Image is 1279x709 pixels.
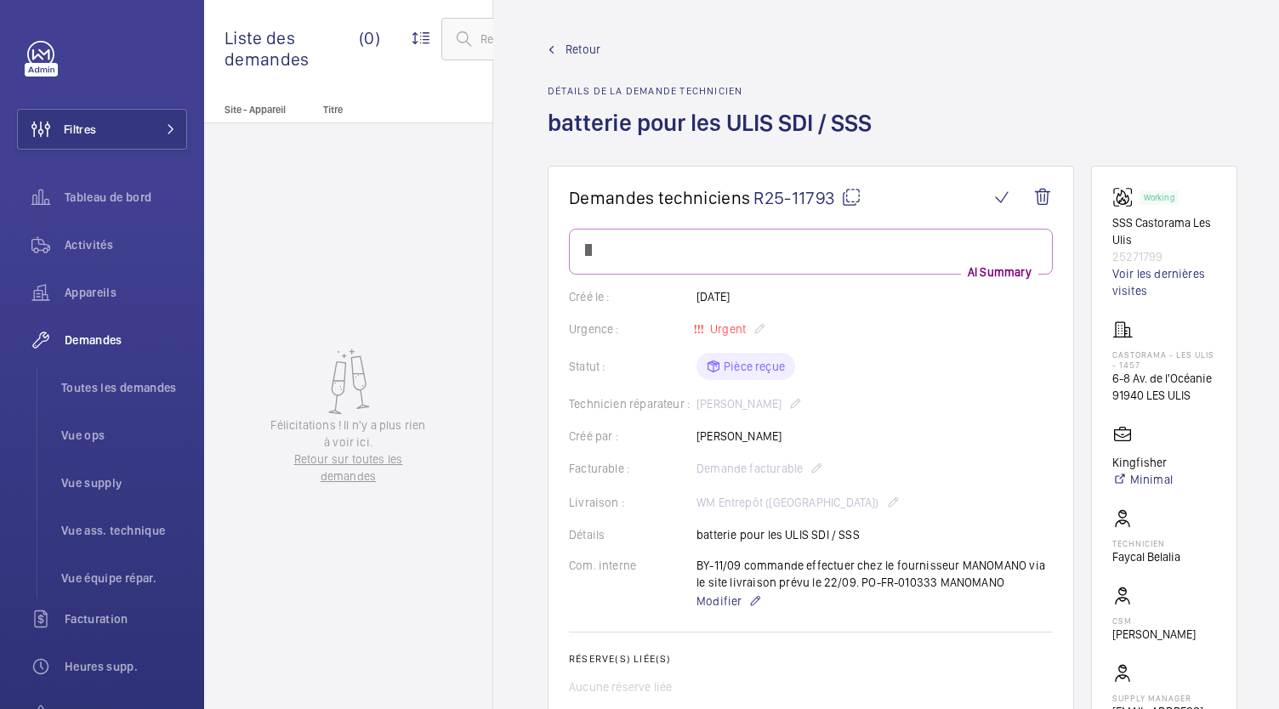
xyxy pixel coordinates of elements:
[548,107,882,166] h1: batterie pour les ULIS SDI / SSS
[323,104,435,116] p: Titre
[65,332,187,349] span: Demandes
[1112,693,1216,703] p: Supply manager
[65,236,187,253] span: Activités
[1112,187,1140,207] img: fire_alarm.svg
[1112,387,1216,404] p: 91940 LES ULIS
[17,109,187,150] button: Filtres
[61,379,187,396] span: Toutes les demandes
[225,27,359,70] span: Liste des demandes
[204,104,316,116] p: Site - Appareil
[1112,248,1216,265] p: 25271799
[441,18,715,60] input: Recherche par numéro de demande ou devis
[1112,538,1180,548] p: Technicien
[1112,626,1196,643] p: [PERSON_NAME]
[1112,349,1216,370] p: Castorama - LES ULIS - 1457
[65,189,187,206] span: Tableau de bord
[1144,195,1174,201] p: Working
[696,593,742,610] span: Modifier
[1112,615,1196,626] p: CSM
[1112,454,1173,471] p: Kingfisher
[548,85,882,97] h2: Détails de la demande technicien
[61,570,187,587] span: Vue équipe répar.
[1112,548,1180,565] p: Faycal Belalia
[961,264,1038,281] p: AI Summary
[1112,370,1216,387] p: 6-8 Av. de l'Océanie
[65,284,187,301] span: Appareils
[269,451,429,485] a: Retour sur toutes les demandes
[65,658,187,675] span: Heures supp.
[1112,265,1216,299] a: Voir les dernières visites
[61,427,187,444] span: Vue ops
[1112,471,1173,488] a: Minimal
[65,610,187,627] span: Facturation
[61,522,187,539] span: Vue ass. technique
[1112,214,1216,248] p: SSS Castorama Les Ulis
[61,474,187,491] span: Vue supply
[569,653,1053,665] h2: Réserve(s) liée(s)
[64,121,96,138] span: Filtres
[753,187,861,208] span: R25-11793
[269,417,429,451] p: Félicitations ! Il n'y a plus rien à voir ici.
[569,187,750,208] span: Demandes techniciens
[566,41,600,58] span: Retour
